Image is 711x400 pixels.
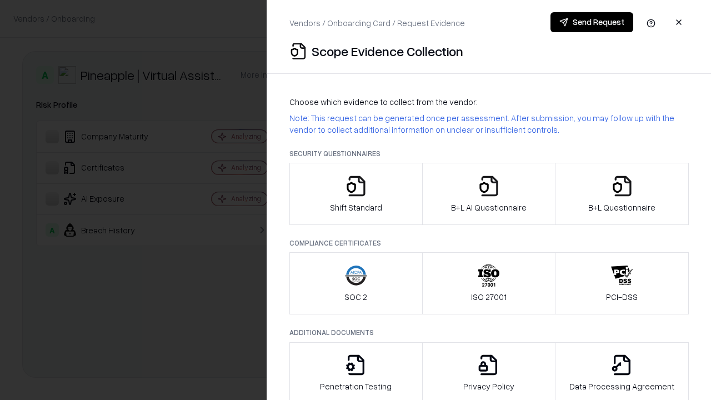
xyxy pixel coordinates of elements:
p: Compliance Certificates [289,238,689,248]
button: B+L Questionnaire [555,163,689,225]
button: B+L AI Questionnaire [422,163,556,225]
p: PCI-DSS [606,291,638,303]
p: Security Questionnaires [289,149,689,158]
p: Choose which evidence to collect from the vendor: [289,96,689,108]
button: PCI-DSS [555,252,689,314]
p: Vendors / Onboarding Card / Request Evidence [289,17,465,29]
p: B+L AI Questionnaire [451,202,527,213]
p: Scope Evidence Collection [312,42,463,60]
button: Send Request [550,12,633,32]
p: Note: This request can be generated once per assessment. After submission, you may follow up with... [289,112,689,136]
button: Shift Standard [289,163,423,225]
p: Penetration Testing [320,381,392,392]
button: ISO 27001 [422,252,556,314]
p: ISO 27001 [471,291,507,303]
p: SOC 2 [344,291,367,303]
p: Data Processing Agreement [569,381,674,392]
p: Shift Standard [330,202,382,213]
button: SOC 2 [289,252,423,314]
p: Additional Documents [289,328,689,337]
p: B+L Questionnaire [588,202,655,213]
p: Privacy Policy [463,381,514,392]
